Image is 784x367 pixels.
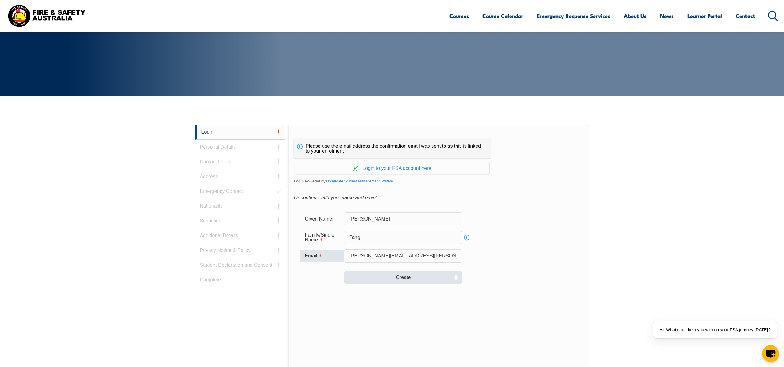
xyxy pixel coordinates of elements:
a: About Us [624,8,647,24]
div: Please use the email address the confirmation email was sent to as this is linked to your enrolment [294,139,491,158]
button: chat-button [762,345,779,362]
a: Courses [449,8,469,24]
a: Info [462,233,471,242]
div: Email is required. [300,250,344,262]
a: Learner Portal [687,8,722,24]
button: Create [344,271,462,284]
a: Login [195,125,285,140]
div: Hi! What can I help you with on your FSA journey [DATE]? [653,321,777,338]
a: Emergency Response Services [537,8,610,24]
a: aXcelerate Student Management System [326,179,393,183]
div: Given Name: [300,213,344,225]
div: Or continue with your name and email [294,193,583,202]
img: Log in withaxcelerate [353,166,359,171]
a: Course Calendar [482,8,523,24]
div: Family/Single Name is required. [300,229,344,246]
span: Login Powered by [294,177,583,186]
a: News [660,8,674,24]
a: Contact [736,8,755,24]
